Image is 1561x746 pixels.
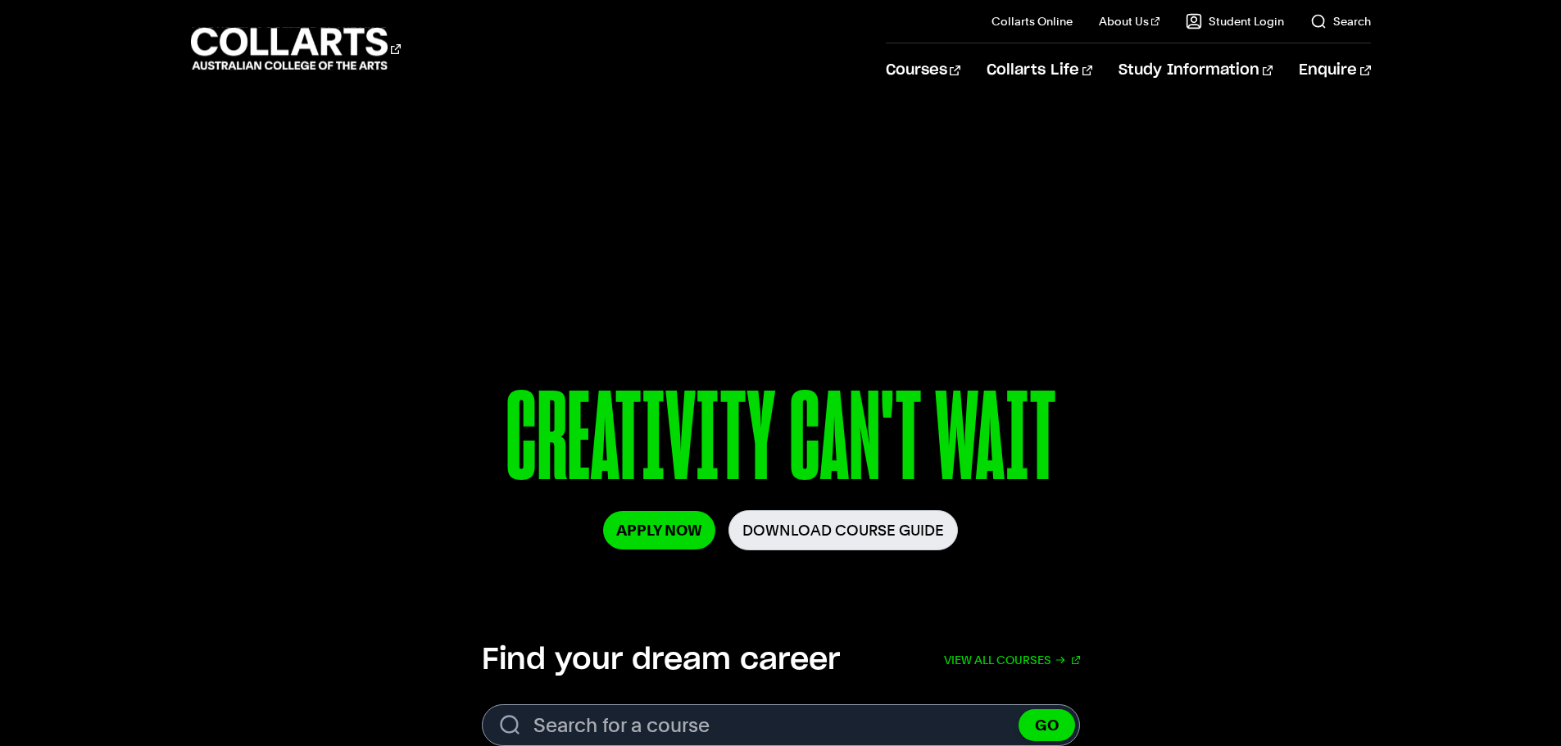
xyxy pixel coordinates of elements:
[1019,709,1075,741] button: GO
[603,511,715,549] a: Apply Now
[1299,43,1370,97] a: Enquire
[1186,13,1284,29] a: Student Login
[482,704,1080,746] form: Search
[987,43,1092,97] a: Collarts Life
[886,43,960,97] a: Courses
[1310,13,1371,29] a: Search
[992,13,1073,29] a: Collarts Online
[482,642,840,678] h2: Find your dream career
[191,25,401,72] div: Go to homepage
[1099,13,1159,29] a: About Us
[323,375,1237,510] p: CREATIVITY CAN'T WAIT
[944,642,1080,678] a: View all courses
[728,510,958,550] a: Download Course Guide
[482,704,1080,746] input: Search for a course
[1119,43,1273,97] a: Study Information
